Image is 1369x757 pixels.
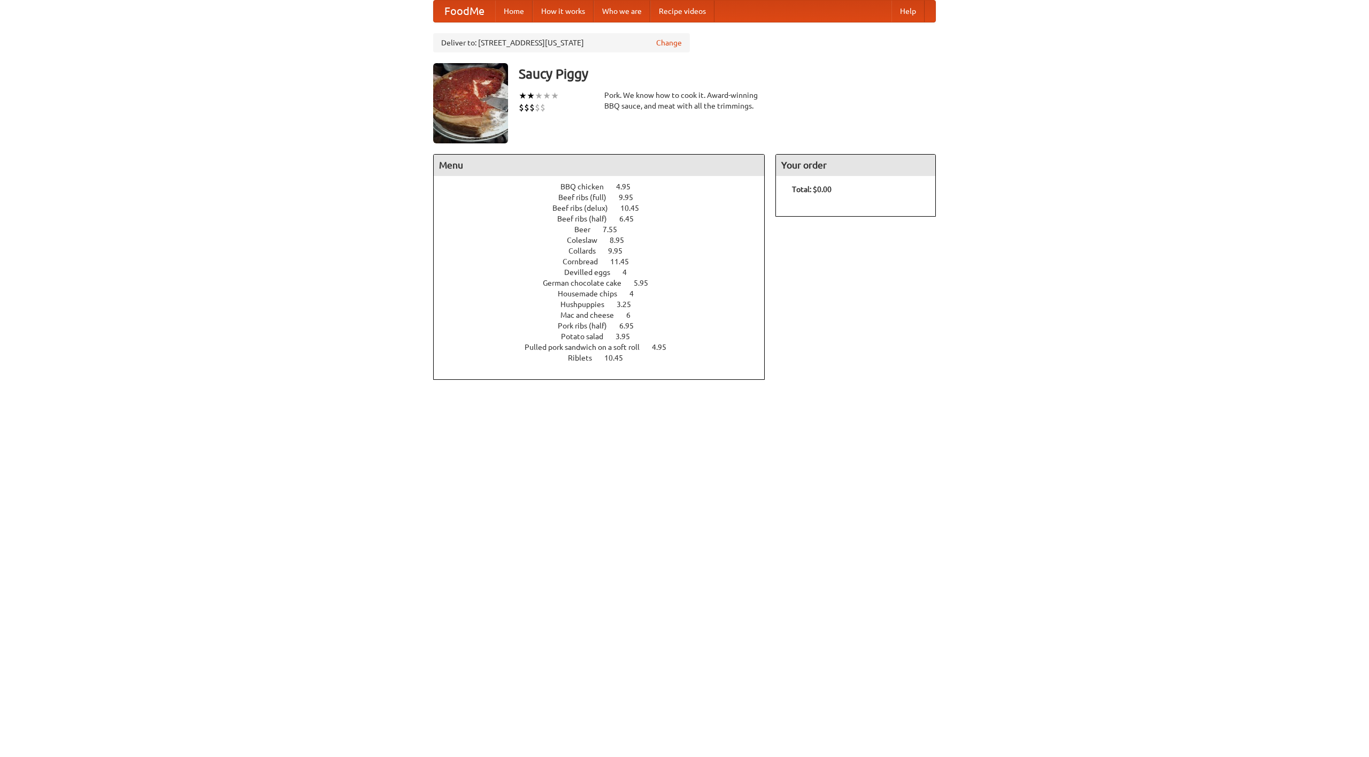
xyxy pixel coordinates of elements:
span: German chocolate cake [543,279,632,287]
li: $ [540,102,545,113]
a: Beef ribs (half) 6.45 [557,215,653,223]
li: $ [529,102,535,113]
b: Total: $0.00 [792,185,832,194]
div: Deliver to: [STREET_ADDRESS][US_STATE] [433,33,690,52]
span: 4 [629,289,644,298]
span: Devilled eggs [564,268,621,277]
h4: Your order [776,155,935,176]
span: 10.45 [604,354,634,362]
li: $ [519,102,524,113]
a: Pulled pork sandwich on a soft roll 4.95 [525,343,686,351]
a: Home [495,1,533,22]
span: Cornbread [563,257,609,266]
span: 5.95 [634,279,659,287]
span: 11.45 [610,257,640,266]
a: German chocolate cake 5.95 [543,279,668,287]
a: Housemade chips 4 [558,289,653,298]
span: 6.45 [619,215,644,223]
span: Hushpuppies [560,300,615,309]
a: Hushpuppies 3.25 [560,300,651,309]
a: Devilled eggs 4 [564,268,647,277]
span: Beef ribs (full) [558,193,617,202]
h3: Saucy Piggy [519,63,936,85]
span: Mac and cheese [560,311,625,319]
a: Mac and cheese 6 [560,311,650,319]
div: Pork. We know how to cook it. Award-winning BBQ sauce, and meat with all the trimmings. [604,90,765,111]
a: Collards 9.95 [568,247,642,255]
a: FoodMe [434,1,495,22]
span: 4 [622,268,637,277]
li: ★ [551,90,559,102]
a: Change [656,37,682,48]
span: Beef ribs (delux) [552,204,619,212]
li: ★ [535,90,543,102]
a: Beef ribs (delux) 10.45 [552,204,659,212]
a: How it works [533,1,594,22]
li: $ [524,102,529,113]
h4: Menu [434,155,764,176]
span: Collards [568,247,606,255]
span: 8.95 [610,236,635,244]
span: Beef ribs (half) [557,215,618,223]
a: Beef ribs (full) 9.95 [558,193,653,202]
a: Recipe videos [650,1,714,22]
span: 3.95 [616,332,641,341]
span: Pork ribs (half) [558,322,618,330]
a: Help [891,1,925,22]
span: Housemade chips [558,289,628,298]
span: 7.55 [603,225,628,234]
span: 4.95 [652,343,677,351]
span: 4.95 [616,182,641,191]
span: 3.25 [617,300,642,309]
span: Riblets [568,354,603,362]
li: ★ [543,90,551,102]
li: ★ [519,90,527,102]
span: Pulled pork sandwich on a soft roll [525,343,650,351]
a: Coleslaw 8.95 [567,236,644,244]
span: Beer [574,225,601,234]
span: Potato salad [561,332,614,341]
span: 10.45 [620,204,650,212]
li: ★ [527,90,535,102]
span: BBQ chicken [560,182,614,191]
a: Potato salad 3.95 [561,332,650,341]
span: 6 [626,311,641,319]
img: angular.jpg [433,63,508,143]
a: Cornbread 11.45 [563,257,649,266]
span: Coleslaw [567,236,608,244]
span: 9.95 [619,193,644,202]
a: Pork ribs (half) 6.95 [558,322,653,330]
a: Riblets 10.45 [568,354,643,362]
li: $ [535,102,540,113]
a: BBQ chicken 4.95 [560,182,650,191]
a: Beer 7.55 [574,225,637,234]
span: 6.95 [619,322,644,330]
a: Who we are [594,1,650,22]
span: 9.95 [608,247,633,255]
